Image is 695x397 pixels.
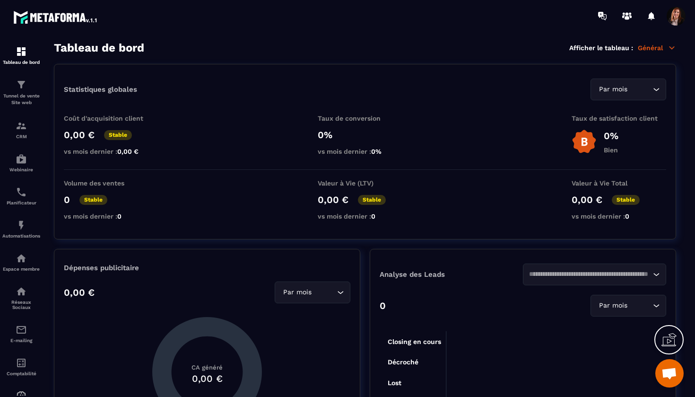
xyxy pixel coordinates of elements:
[104,130,132,140] p: Stable
[16,253,27,264] img: automations
[604,130,618,141] p: 0%
[79,195,107,205] p: Stable
[2,350,40,383] a: accountantaccountantComptabilité
[2,179,40,212] a: schedulerschedulerPlanificateur
[117,148,139,155] span: 0,00 €
[318,148,412,155] p: vs mois dernier :
[569,44,633,52] p: Afficher le tableau :
[604,146,618,154] p: Bien
[2,146,40,179] a: automationsautomationsWebinaire
[388,338,441,346] tspan: Closing en cours
[2,338,40,343] p: E-mailing
[117,212,122,220] span: 0
[16,286,27,297] img: social-network
[16,324,27,335] img: email
[591,79,666,100] div: Search for option
[572,115,666,122] p: Taux de satisfaction client
[380,300,386,311] p: 0
[2,93,40,106] p: Tunnel de vente Site web
[2,212,40,246] a: automationsautomationsAutomatisations
[2,39,40,72] a: formationformationTableau de bord
[572,179,666,187] p: Valeur à Vie Total
[13,9,98,26] img: logo
[64,115,158,122] p: Coût d'acquisition client
[597,84,629,95] span: Par mois
[371,212,375,220] span: 0
[572,194,602,205] p: 0,00 €
[16,186,27,198] img: scheduler
[16,357,27,369] img: accountant
[64,264,350,272] p: Dépenses publicitaire
[16,153,27,165] img: automations
[275,282,350,303] div: Search for option
[318,194,348,205] p: 0,00 €
[2,279,40,317] a: social-networksocial-networkRéseaux Sociaux
[16,220,27,231] img: automations
[629,84,651,95] input: Search for option
[313,287,335,298] input: Search for option
[380,270,523,279] p: Analyse des Leads
[64,129,95,141] p: 0,00 €
[2,167,40,172] p: Webinaire
[16,46,27,57] img: formation
[529,269,651,280] input: Search for option
[638,44,676,52] p: Général
[2,300,40,310] p: Réseaux Sociaux
[16,120,27,132] img: formation
[2,72,40,113] a: formationformationTunnel de vente Site web
[572,129,597,154] img: b-badge-o.b3b20ee6.svg
[64,287,95,298] p: 0,00 €
[16,79,27,90] img: formation
[318,129,412,141] p: 0%
[281,287,313,298] span: Par mois
[388,379,401,387] tspan: Lost
[64,148,158,155] p: vs mois dernier :
[2,317,40,350] a: emailemailE-mailing
[2,246,40,279] a: automationsautomationsEspace membre
[2,266,40,272] p: Espace membre
[388,358,418,366] tspan: Décroché
[655,359,684,388] a: Ouvrir le chat
[2,60,40,65] p: Tableau de bord
[318,179,412,187] p: Valeur à Vie (LTV)
[2,233,40,238] p: Automatisations
[64,179,158,187] p: Volume des ventes
[2,113,40,146] a: formationformationCRM
[2,134,40,139] p: CRM
[358,195,386,205] p: Stable
[591,295,666,317] div: Search for option
[625,212,629,220] span: 0
[371,148,382,155] span: 0%
[612,195,640,205] p: Stable
[572,212,666,220] p: vs mois dernier :
[597,300,629,311] span: Par mois
[64,194,70,205] p: 0
[54,41,144,54] h3: Tableau de bord
[318,212,412,220] p: vs mois dernier :
[64,212,158,220] p: vs mois dernier :
[523,264,666,285] div: Search for option
[318,115,412,122] p: Taux de conversion
[2,371,40,376] p: Comptabilité
[2,200,40,205] p: Planificateur
[64,85,137,94] p: Statistiques globales
[629,300,651,311] input: Search for option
